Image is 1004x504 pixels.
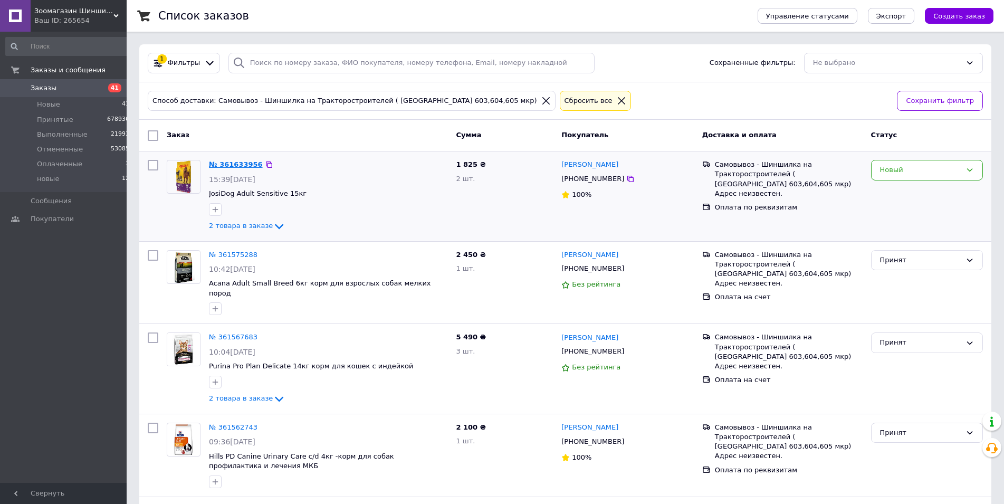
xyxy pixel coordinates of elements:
span: Покупатели [31,214,74,224]
span: 2 шт. [456,175,475,183]
span: Сумма [456,131,481,139]
img: Фото товару [167,333,200,366]
img: Фото товару [173,423,194,456]
div: Оплата на счет [715,375,863,385]
span: Экспорт [876,12,906,20]
div: Оплата по реквизитам [715,465,863,475]
button: Создать заказ [925,8,993,24]
span: 10:42[DATE] [209,265,255,273]
span: Сохраненные фильтры: [710,58,796,68]
div: Самовывоз - Шиншилка на Тракторостроителей ( [GEOGRAPHIC_DATA] 603,604,605 мкр) [715,250,863,279]
span: Фильтры [168,58,200,68]
a: № 361567683 [209,333,257,341]
div: Самовывоз - Шиншилка на Тракторостроителей ( [GEOGRAPHIC_DATA] 603,604,605 мкр) [715,160,863,189]
span: 41 [122,100,129,109]
a: Hills PD Canine Urinary Care c/d 4кг -корм для собак профилактика и лечения МКБ [209,452,394,470]
span: 678930 [107,115,129,125]
div: Самовывоз - Шиншилка на Тракторостроителей ( [GEOGRAPHIC_DATA] 603,604,605 мкр) [715,423,863,452]
a: Фото товару [167,250,200,284]
span: 2 товара в заказе [209,394,273,402]
span: 2 товара в заказе [209,222,273,230]
a: № 361575288 [209,251,257,259]
span: Оплаченные [37,159,82,169]
div: Сбросить все [562,96,615,107]
div: Ваш ID: 265654 [34,16,127,25]
span: 2 100 ₴ [456,423,485,431]
span: 15:39[DATE] [209,175,255,184]
span: 5 490 ₴ [456,333,485,341]
span: Выполненные [37,130,88,139]
span: 100% [572,453,591,461]
a: 2 товара в заказе [209,222,285,230]
div: Не выбрано [813,58,961,69]
span: 12 [122,174,129,184]
span: 2 450 ₴ [456,251,485,259]
span: Покупатель [561,131,608,139]
a: Acana Adult Small Breed 6кг корм для взрослых собак мелких пород [209,279,431,297]
span: Статус [871,131,897,139]
div: Принят [880,255,961,266]
a: [PERSON_NAME] [561,160,618,170]
div: 1 [157,54,167,64]
button: Управление статусами [758,8,857,24]
span: 3 шт. [456,347,475,355]
div: [PHONE_NUMBER] [559,262,626,275]
a: Фото товару [167,160,200,194]
span: Отмененные [37,145,83,154]
span: Заказ [167,131,189,139]
div: Принят [880,427,961,439]
span: 41 [108,83,121,92]
input: Поиск [5,37,130,56]
span: Создать заказ [933,12,985,20]
a: Purina Pro Plan Delicate 14кг корм для кошек с индейкой [209,362,413,370]
span: Зоомагазин Шиншилка - Дискаунтер зоотоваров.Корма для кошек и собак. Ветеринарная аптека [34,6,113,16]
div: Способ доставки: Самовывоз - Шиншилка на Тракторостроителей ( [GEOGRAPHIC_DATA] 603,604,605 мкр) [150,96,539,107]
div: Адрес неизвестен. [715,362,863,371]
div: Оплата на счет [715,292,863,302]
span: 1 шт. [456,264,475,272]
span: Сообщения [31,196,72,206]
a: № 361633956 [209,160,263,168]
span: Новые [37,100,60,109]
div: Новый [880,165,961,176]
span: 21993 [111,130,129,139]
span: Принятые [37,115,73,125]
span: Заказы [31,83,56,93]
span: Без рейтинга [572,280,620,288]
a: JosiDog Adult Sensitive 15кг [209,189,307,197]
div: [PHONE_NUMBER] [559,172,626,186]
span: 53085 [111,145,129,154]
a: [PERSON_NAME] [561,250,618,260]
div: Адрес неизвестен. [715,279,863,288]
h1: Список заказов [158,9,249,22]
img: Фото товару [176,160,192,193]
span: Доставка и оплата [702,131,777,139]
button: Сохранить фильтр [897,91,983,111]
span: новые [37,174,59,184]
span: Без рейтинга [572,363,620,371]
div: Самовывоз - Шиншилка на Тракторостроителей ( [GEOGRAPHIC_DATA] 603,604,605 мкр) [715,332,863,362]
div: Оплата по реквизитам [715,203,863,212]
div: [PHONE_NUMBER] [559,345,626,358]
a: № 361562743 [209,423,257,431]
a: Создать заказ [914,12,993,20]
button: Экспорт [868,8,914,24]
span: 1 825 ₴ [456,160,485,168]
span: 100% [572,191,591,198]
span: 1 шт. [456,437,475,445]
span: 10:04[DATE] [209,348,255,356]
span: Управление статусами [766,12,849,20]
a: [PERSON_NAME] [561,423,618,433]
div: Принят [880,337,961,348]
a: 2 товара в заказе [209,394,285,402]
div: [PHONE_NUMBER] [559,435,626,449]
div: Адрес неизвестен. [715,189,863,198]
a: [PERSON_NAME] [561,333,618,343]
div: Адрес неизвестен. [715,451,863,461]
a: Фото товару [167,332,200,366]
span: 09:36[DATE] [209,438,255,446]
